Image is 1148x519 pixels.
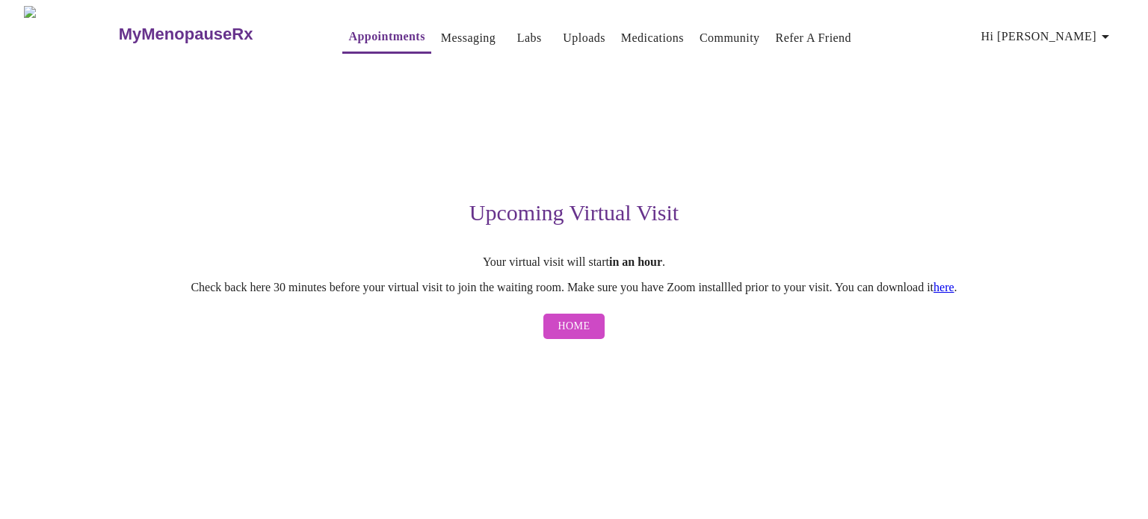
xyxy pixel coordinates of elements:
[114,255,1034,269] p: Your virtual visit will start .
[694,23,766,53] button: Community
[981,26,1114,47] span: Hi [PERSON_NAME]
[770,23,858,53] button: Refer a Friend
[114,200,1034,226] h3: Upcoming Virtual Visit
[435,23,502,53] button: Messaging
[558,317,590,336] span: Home
[975,22,1120,52] button: Hi [PERSON_NAME]
[117,8,312,60] a: MyMenopauseRx
[557,23,611,53] button: Uploads
[615,23,690,53] button: Medications
[540,306,609,347] a: Home
[543,314,605,340] button: Home
[24,6,117,62] img: MyMenopauseRx Logo
[114,281,1034,294] p: Check back here 30 minutes before your virtual visit to join the waiting room. Make sure you have...
[563,28,605,49] a: Uploads
[505,23,553,53] button: Labs
[621,28,684,49] a: Medications
[342,22,430,54] button: Appointments
[348,26,425,47] a: Appointments
[776,28,852,49] a: Refer a Friend
[933,281,954,293] a: here
[517,28,542,49] a: Labs
[609,255,662,268] strong: in an hour
[700,28,760,49] a: Community
[441,28,496,49] a: Messaging
[119,25,253,44] h3: MyMenopauseRx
